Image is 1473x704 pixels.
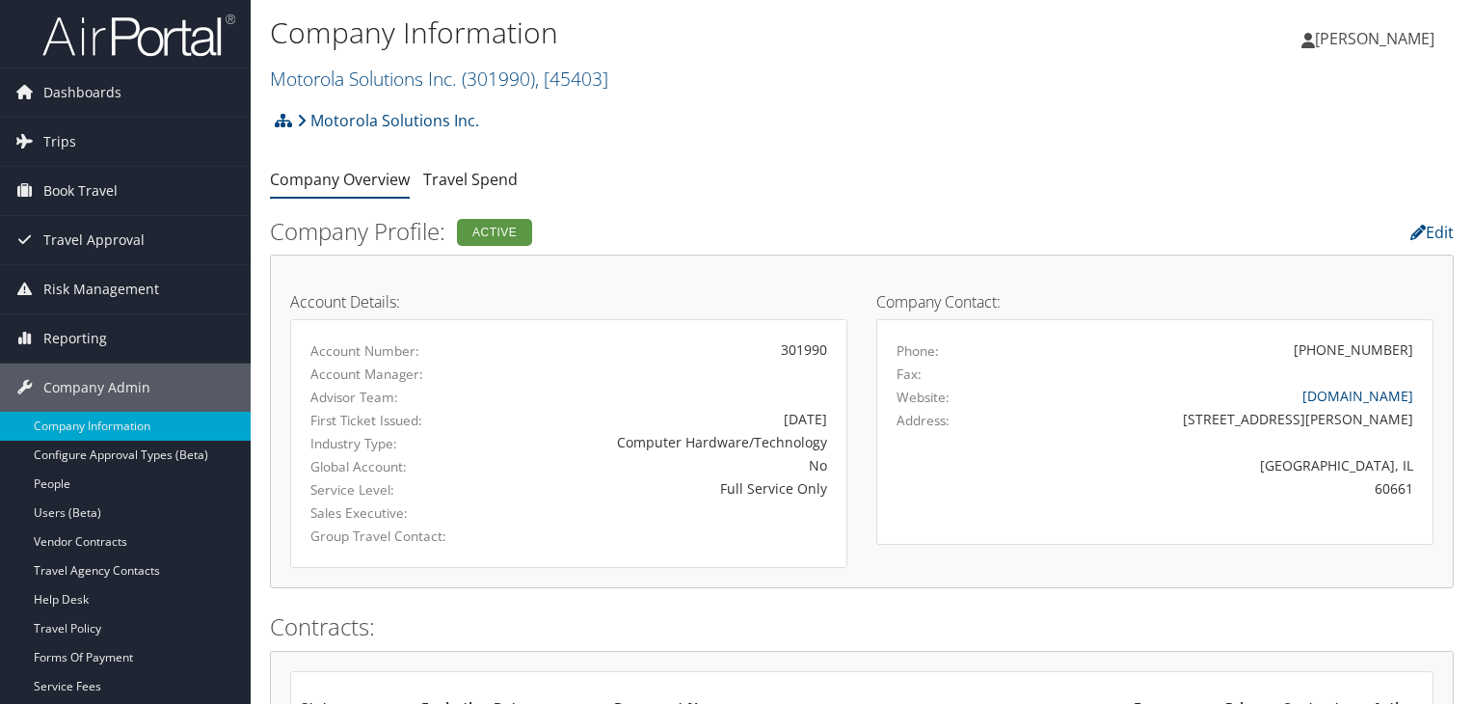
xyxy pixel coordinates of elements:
[493,478,827,499] div: Full Service Only
[1301,10,1454,68] a: [PERSON_NAME]
[270,610,1454,643] h2: Contracts:
[897,388,950,407] label: Website:
[310,434,464,453] label: Industry Type:
[493,409,827,429] div: [DATE]
[897,411,950,430] label: Address:
[43,265,159,313] span: Risk Management
[897,365,922,384] label: Fax:
[1410,222,1454,243] a: Edit
[43,68,121,117] span: Dashboards
[462,66,535,92] span: ( 301990 )
[1315,28,1434,49] span: [PERSON_NAME]
[876,294,1433,310] h4: Company Contact:
[270,66,608,92] a: Motorola Solutions Inc.
[270,13,1059,53] h1: Company Information
[310,457,464,476] label: Global Account:
[1033,409,1414,429] div: [STREET_ADDRESS][PERSON_NAME]
[1294,339,1413,360] div: [PHONE_NUMBER]
[493,432,827,452] div: Computer Hardware/Technology
[457,219,532,246] div: Active
[423,169,518,190] a: Travel Spend
[310,388,464,407] label: Advisor Team:
[43,364,150,412] span: Company Admin
[290,294,847,310] h4: Account Details:
[43,167,118,215] span: Book Travel
[310,527,464,546] label: Group Travel Contact:
[270,169,410,190] a: Company Overview
[43,216,145,264] span: Travel Approval
[297,101,479,140] a: Motorola Solutions Inc.
[43,118,76,166] span: Trips
[310,365,464,384] label: Account Manager:
[43,314,107,363] span: Reporting
[1033,478,1414,499] div: 60661
[897,341,939,361] label: Phone:
[310,503,464,523] label: Sales Executive:
[42,13,235,58] img: airportal-logo.png
[493,455,827,475] div: No
[270,215,1050,248] h2: Company Profile:
[535,66,608,92] span: , [ 45403 ]
[1033,455,1414,475] div: [GEOGRAPHIC_DATA], IL
[310,411,464,430] label: First Ticket Issued:
[310,480,464,500] label: Service Level:
[493,339,827,360] div: 301990
[310,341,464,361] label: Account Number:
[1302,387,1413,405] a: [DOMAIN_NAME]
